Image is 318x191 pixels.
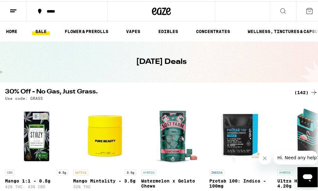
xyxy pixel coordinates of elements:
[73,177,136,182] p: Mango Mintality - 3.5g
[4,4,45,9] span: Hi. Need any help?
[294,87,318,95] a: (142)
[193,26,233,34] a: CONCENTRATES
[298,166,318,186] iframe: Button to launch messaging window
[32,26,50,34] a: SALE
[209,168,224,174] p: INDICA
[141,168,156,174] p: HYBRID
[141,102,204,165] img: Lost Farm - Watermelon x Gelato Chews
[73,183,136,188] p: 32% THC
[155,26,181,34] a: EDIBLES
[5,87,287,95] h2: 30% Off - No Gas, Just Grass.
[274,149,318,163] iframe: Message from company
[258,151,271,163] iframe: Close message
[73,102,136,165] img: Pure Beauty - Mango Mintality - 3.5g
[5,102,68,165] img: STIIIZY - Mango 1:1 - 0.5g
[209,177,272,187] p: Protab 100: Indica - 100mg
[277,168,292,174] p: HYBRID
[3,26,20,34] a: HOME
[61,26,112,34] a: FLOWER & PREROLLS
[73,168,88,174] p: SATIVA
[141,177,204,187] p: Watermelon x Gelato Chews
[5,168,14,174] p: CBD
[123,26,143,34] a: VAPES
[57,168,68,174] p: 0.5g
[5,177,68,182] p: Mango 1:1 - 0.5g
[125,168,136,174] p: 3.5g
[136,55,187,66] h1: [DATE] Deals
[5,95,43,99] p: Use code: GRASS
[209,102,272,165] img: LEVEL - Protab 100: Indica - 100mg
[5,183,68,188] p: 42% THC: 43% CBD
